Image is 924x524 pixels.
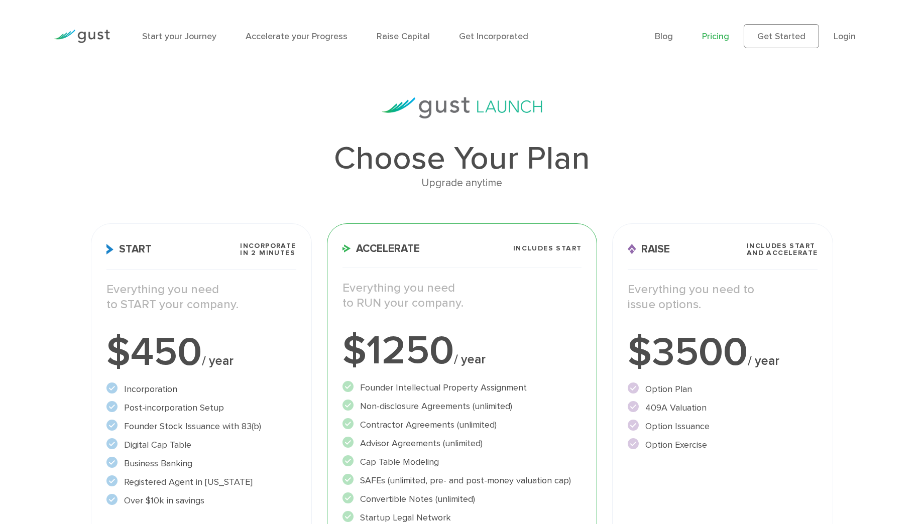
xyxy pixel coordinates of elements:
[91,143,834,175] h1: Choose Your Plan
[747,242,818,256] span: Includes START and ACCELERATE
[377,31,430,42] a: Raise Capital
[628,438,818,452] li: Option Exercise
[702,31,729,42] a: Pricing
[342,455,582,469] li: Cap Table Modeling
[240,242,296,256] span: Incorporate in 2 Minutes
[342,281,582,311] p: Everything you need to RUN your company.
[628,282,818,312] p: Everything you need to issue options.
[459,31,528,42] a: Get Incorporated
[513,245,582,252] span: Includes START
[106,282,296,312] p: Everything you need to START your company.
[628,401,818,415] li: 409A Valuation
[106,401,296,415] li: Post-incorporation Setup
[106,494,296,507] li: Over $10k in savings
[91,175,834,192] div: Upgrade anytime
[454,352,486,367] span: / year
[106,382,296,396] li: Incorporation
[106,420,296,433] li: Founder Stock Issuance with 83(b)
[342,474,582,487] li: SAFEs (unlimited, pre- and post-money valuation cap)
[342,244,351,252] img: Accelerate Icon
[342,243,420,254] span: Accelerate
[628,332,818,372] div: $3500
[202,353,234,368] span: / year
[106,244,114,254] img: Start Icon X2
[628,244,636,254] img: Raise Icon
[106,438,296,452] li: Digital Cap Table
[342,381,582,395] li: Founder Intellectual Property Assignment
[628,244,670,254] span: Raise
[342,331,582,371] div: $1250
[106,244,152,254] span: Start
[54,30,110,43] img: Gust Logo
[342,418,582,432] li: Contractor Agreements (unlimited)
[106,457,296,470] li: Business Banking
[655,31,673,42] a: Blog
[342,492,582,506] li: Convertible Notes (unlimited)
[834,31,856,42] a: Login
[628,382,818,396] li: Option Plan
[342,437,582,450] li: Advisor Agreements (unlimited)
[748,353,779,368] span: / year
[342,400,582,413] li: Non-disclosure Agreements (unlimited)
[628,420,818,433] li: Option Issuance
[142,31,216,42] a: Start your Journey
[744,24,819,48] a: Get Started
[246,31,348,42] a: Accelerate your Progress
[106,475,296,489] li: Registered Agent in [US_STATE]
[382,97,542,118] img: gust-launch-logos.svg
[106,332,296,372] div: $450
